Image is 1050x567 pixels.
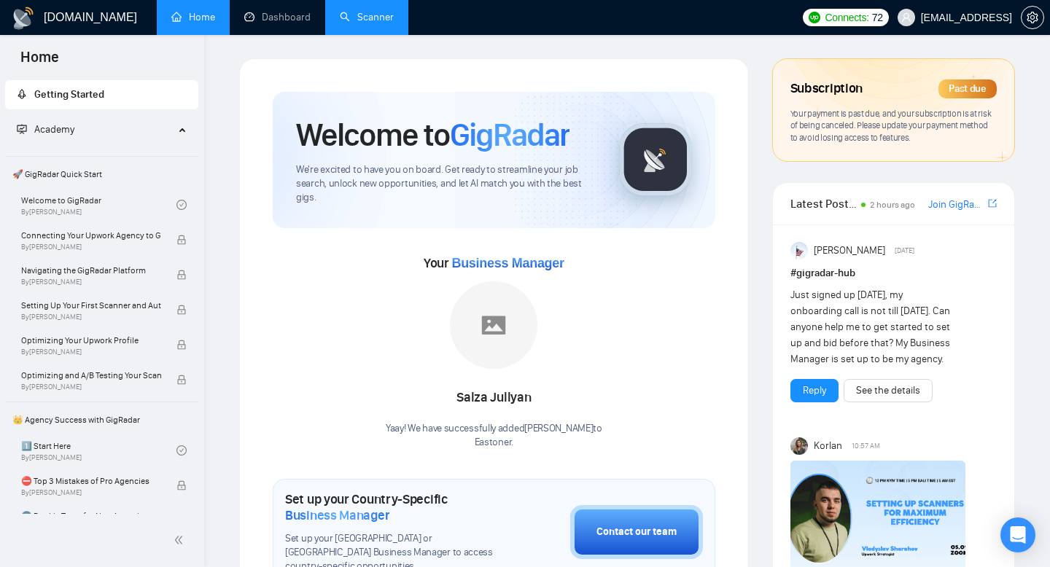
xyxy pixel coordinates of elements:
img: placeholder.png [450,281,537,369]
img: upwork-logo.png [809,12,820,23]
span: Optimizing and A/B Testing Your Scanner for Better Results [21,368,161,383]
div: Yaay! We have successfully added [PERSON_NAME] to [386,422,602,450]
span: Academy [34,123,74,136]
img: logo [12,7,35,30]
a: Welcome to GigRadarBy[PERSON_NAME] [21,189,176,221]
a: homeHome [171,11,215,23]
a: Join GigRadar Slack Community [928,197,985,213]
span: Connecting Your Upwork Agency to GigRadar [21,228,161,243]
span: 🌚 Rookie Traps for New Agencies [21,509,161,523]
span: lock [176,375,187,385]
span: 🚀 GigRadar Quick Start [7,160,197,189]
span: lock [176,235,187,245]
span: lock [176,480,187,490]
span: [PERSON_NAME] [814,243,885,259]
span: Setting Up Your First Scanner and Auto-Bidder [21,298,161,313]
span: setting [1022,12,1043,23]
span: 10:57 AM [852,439,880,453]
span: Korlan [814,438,842,454]
span: By [PERSON_NAME] [21,313,161,321]
span: We're excited to have you on board. Get ready to streamline your job search, unlock new opportuni... [296,163,596,205]
span: Latest Posts from the GigRadar Community [790,195,857,213]
span: Business Manager [451,256,564,270]
span: By [PERSON_NAME] [21,348,161,356]
span: GigRadar [450,115,569,155]
span: check-circle [176,445,187,455]
li: Getting Started [5,80,198,109]
span: By [PERSON_NAME] [21,383,161,391]
span: check-circle [176,200,187,210]
span: Academy [17,123,74,136]
span: Business Manager [285,507,389,523]
span: 2 hours ago [870,200,915,210]
span: fund-projection-screen [17,124,27,134]
span: Your payment is past due, and your subscription is at risk of being canceled. Please update your ... [790,108,992,143]
button: Reply [790,379,839,402]
img: Anisuzzaman Khan [790,242,808,259]
h1: # gigradar-hub [790,265,997,281]
span: Optimizing Your Upwork Profile [21,333,161,348]
span: Navigating the GigRadar Platform [21,263,161,278]
div: Open Intercom Messenger [1000,517,1035,552]
a: searchScanner [340,11,394,23]
a: export [988,197,997,211]
span: lock [176,270,187,280]
span: ⛔ Top 3 Mistakes of Pro Agencies [21,474,161,488]
img: gigradar-logo.png [619,123,692,196]
span: lock [176,340,187,350]
span: 👑 Agency Success with GigRadar [7,405,197,434]
div: Salza Jullyan [386,386,602,410]
span: Subscription [790,77,863,101]
span: export [988,198,997,209]
a: 1️⃣ Start HereBy[PERSON_NAME] [21,434,176,466]
div: Just signed up [DATE], my onboarding call is not till [DATE]. Can anyone help me to get started t... [790,287,956,367]
span: Getting Started [34,88,104,101]
span: 72 [872,9,883,26]
span: By [PERSON_NAME] [21,488,161,497]
span: By [PERSON_NAME] [21,243,161,251]
img: Korlan [790,437,808,455]
h1: Set up your Country-Specific [285,491,497,523]
p: Eastoner . [386,436,602,450]
a: setting [1021,12,1044,23]
button: See the details [844,379,933,402]
a: See the details [856,383,920,399]
span: lock [176,305,187,315]
button: Contact our team [570,505,703,559]
span: user [901,12,911,23]
a: Reply [803,383,826,399]
span: rocket [17,89,27,99]
h1: Welcome to [296,115,569,155]
span: Home [9,47,71,77]
span: By [PERSON_NAME] [21,278,161,286]
span: double-left [174,533,188,547]
a: dashboardDashboard [244,11,311,23]
span: [DATE] [895,244,914,257]
span: Connects: [825,9,868,26]
span: Your [424,255,564,271]
div: Contact our team [596,524,677,540]
div: Past due [938,79,997,98]
button: setting [1021,6,1044,29]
